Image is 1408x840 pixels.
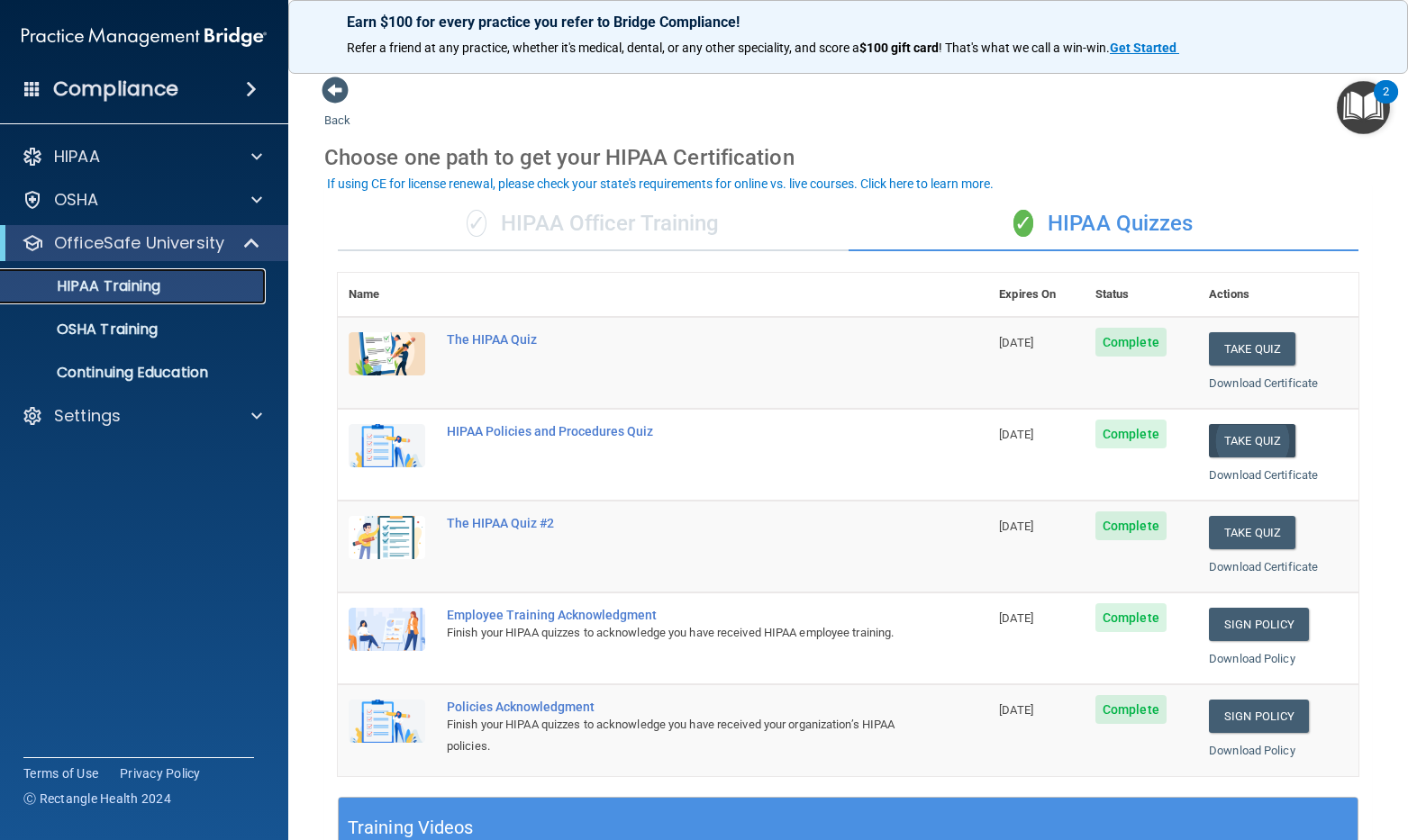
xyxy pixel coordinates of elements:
[999,336,1033,349] span: [DATE]
[1209,376,1318,390] a: Download Certificate
[988,273,1085,317] th: Expires On
[1383,92,1389,115] div: 2
[1209,700,1309,733] a: Sign Policy
[1110,41,1176,55] strong: Get Started
[999,611,1033,625] span: [DATE]
[1209,652,1295,665] a: Download Policy
[12,321,158,339] p: OSHA Training
[324,131,1372,184] div: Choose one path to get your HIPAA Certification
[1095,328,1167,357] span: Complete
[1209,424,1295,457] button: Take Quiz
[1209,608,1309,641] a: Sign Policy
[1110,41,1179,55] a: Get Started
[54,189,99,211] p: OSHA
[12,277,160,295] p: HIPAA Training
[53,77,178,102] h4: Compliance
[1095,420,1167,448] span: Complete
[1209,516,1295,549] button: Take Quiz
[324,175,996,193] button: If using CE for license renewal, please check your state's requirements for online vs. live cours...
[1095,511,1167,540] span: Complete
[54,232,224,254] p: OfficeSafe University
[324,92,350,127] a: Back
[1013,210,1033,237] span: ✓
[22,405,262,427] a: Settings
[22,189,262,211] a: OSHA
[1209,744,1295,757] a: Download Policy
[338,273,436,317] th: Name
[1209,468,1318,482] a: Download Certificate
[447,424,898,438] div: HIPAA Policies and Procedures Quiz
[120,764,201,782] a: Privacy Policy
[347,14,1349,31] p: Earn $100 for every practice you refer to Bridge Compliance!
[1085,273,1198,317] th: Status
[859,41,939,55] strong: $100 gift card
[999,428,1033,441] span: [DATE]
[54,146,100,167] p: HIPAA
[23,764,98,782] a: Terms of Use
[1095,695,1167,724] span: Complete
[12,364,258,382] p: Continuing Education
[999,703,1033,717] span: [DATE]
[23,790,171,808] span: Ⓒ Rectangle Health 2024
[22,146,262,167] a: HIPAA
[447,714,898,757] div: Finish your HIPAA quizzes to acknowledge you have received your organization’s HIPAA policies.
[467,210,486,237] span: ✓
[22,19,267,55] img: PMB logo
[447,332,898,347] div: The HIPAA Quiz
[327,177,994,190] div: If using CE for license renewal, please check your state's requirements for online vs. live cours...
[22,232,261,254] a: OfficeSafe University
[447,700,898,714] div: Policies Acknowledgment
[347,41,859,55] span: Refer a friend at any practice, whether it's medical, dental, or any other speciality, and score a
[1337,81,1390,134] button: Open Resource Center, 2 new notifications
[999,519,1033,533] span: [DATE]
[849,197,1359,251] div: HIPAA Quizzes
[939,41,1110,55] span: ! That's what we call a win-win.
[447,516,898,530] div: The HIPAA Quiz #2
[1198,273,1358,317] th: Actions
[54,405,121,427] p: Settings
[338,197,849,251] div: HIPAA Officer Training
[447,622,898,644] div: Finish your HIPAA quizzes to acknowledge you have received HIPAA employee training.
[447,608,898,622] div: Employee Training Acknowledgment
[1209,560,1318,574] a: Download Certificate
[1095,603,1167,632] span: Complete
[1209,332,1295,366] button: Take Quiz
